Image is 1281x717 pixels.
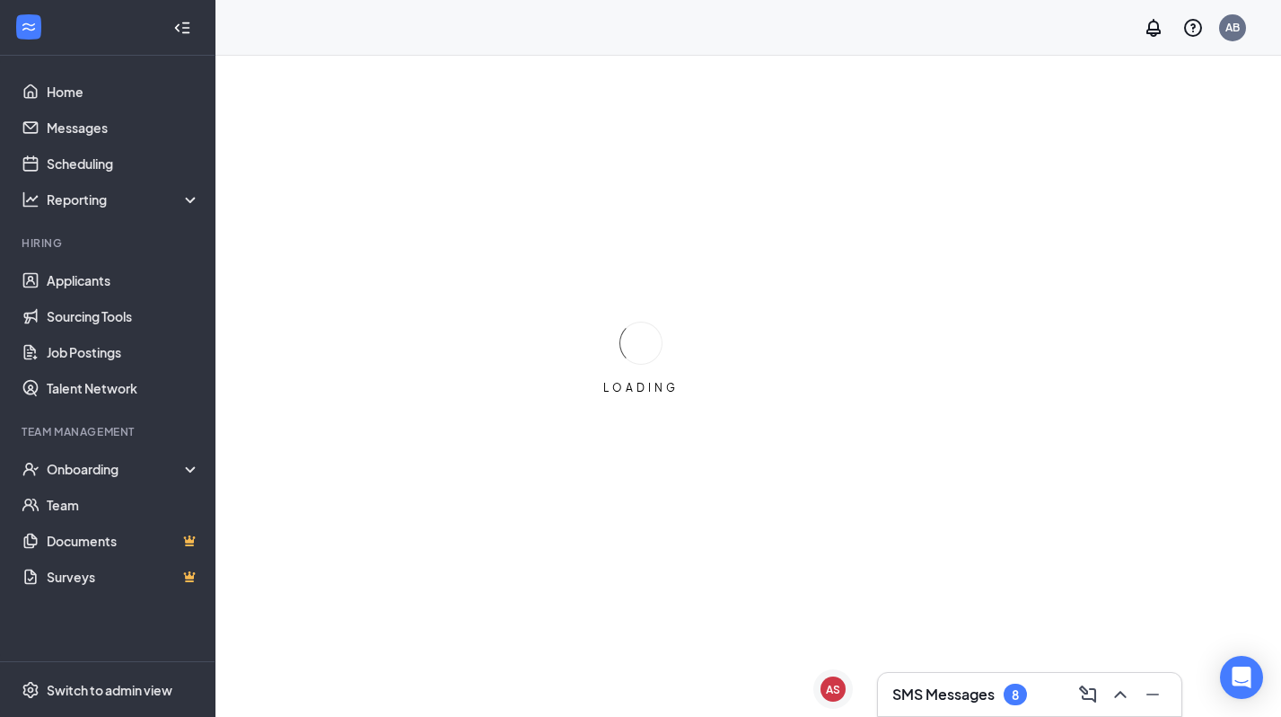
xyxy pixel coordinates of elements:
a: Talent Network [47,370,200,406]
div: 8 [1012,687,1019,703]
a: DocumentsCrown [47,523,200,559]
svg: Analysis [22,190,39,208]
div: AS [826,682,840,697]
a: Job Postings [47,334,200,370]
div: LOADING [596,380,686,395]
div: Onboarding [47,460,185,478]
a: Team [47,487,200,523]
svg: ChevronUp [1110,684,1131,705]
a: Sourcing Tools [47,298,200,334]
h3: SMS Messages [892,685,995,704]
button: Minimize [1138,680,1167,709]
svg: Minimize [1142,684,1163,705]
svg: Notifications [1143,17,1164,39]
a: Scheduling [47,146,200,181]
div: Switch to admin view [47,681,172,699]
a: Home [47,74,200,110]
div: Team Management [22,424,197,439]
button: ChevronUp [1106,680,1135,709]
div: Reporting [47,190,201,208]
svg: WorkstreamLogo [20,18,38,36]
a: SurveysCrown [47,559,200,595]
svg: UserCheck [22,460,39,478]
div: Open Intercom Messenger [1220,656,1263,699]
button: ComposeMessage [1074,680,1102,709]
svg: Collapse [173,19,191,37]
div: Hiring [22,235,197,251]
a: Messages [47,110,200,146]
a: Applicants [47,262,200,298]
svg: QuestionInfo [1182,17,1204,39]
svg: Settings [22,681,39,699]
div: AB [1225,20,1240,35]
svg: ComposeMessage [1077,684,1099,705]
